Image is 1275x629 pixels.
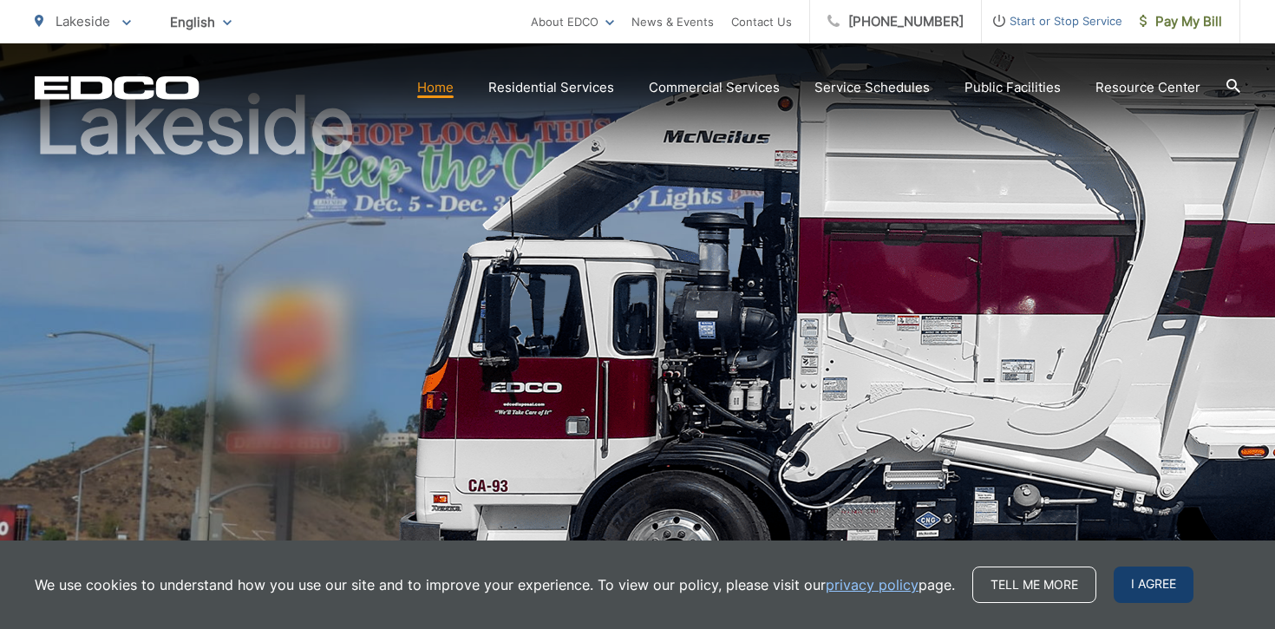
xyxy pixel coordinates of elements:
[631,11,714,32] a: News & Events
[1140,11,1222,32] span: Pay My Bill
[35,75,199,100] a: EDCD logo. Return to the homepage.
[649,77,780,98] a: Commercial Services
[1095,77,1200,98] a: Resource Center
[417,77,454,98] a: Home
[826,574,919,595] a: privacy policy
[531,11,614,32] a: About EDCO
[1114,567,1193,603] span: I agree
[56,13,110,29] span: Lakeside
[157,7,245,37] span: English
[731,11,792,32] a: Contact Us
[964,77,1061,98] a: Public Facilities
[35,574,955,595] p: We use cookies to understand how you use our site and to improve your experience. To view our pol...
[488,77,614,98] a: Residential Services
[972,567,1096,603] a: Tell me more
[814,77,930,98] a: Service Schedules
